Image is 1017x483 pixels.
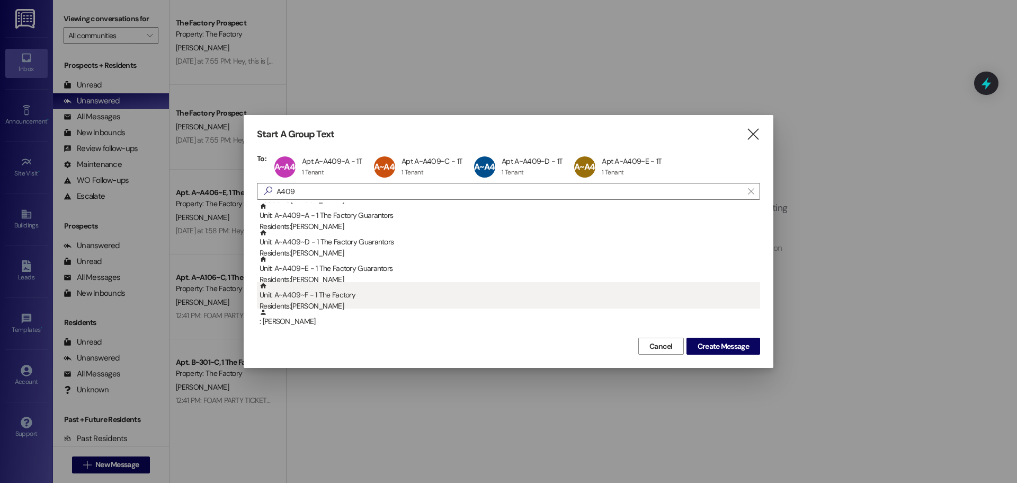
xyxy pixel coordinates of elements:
div: Unit: A~A409~A - 1 The Factory GuarantorsResidents:[PERSON_NAME] [257,203,760,229]
span: A~A409~C [374,161,415,172]
span: A~A409~E [574,161,613,172]
button: Clear text [743,183,760,199]
div: Apt A~A409~E - 1T [602,156,662,166]
div: Residents: [PERSON_NAME] [260,301,760,312]
div: : [PERSON_NAME] [257,309,760,335]
div: Unit: A~A409~E - 1 The Factory GuarantorsResidents:[PERSON_NAME] [257,256,760,282]
button: Cancel [638,338,684,355]
div: Unit: A~A409~E - 1 The Factory Guarantors [260,256,760,286]
div: Unit: A~A409~F - 1 The FactoryResidents:[PERSON_NAME] [257,282,760,309]
div: 1 Tenant [502,168,523,177]
div: : [PERSON_NAME] [260,309,760,327]
div: 1 Tenant [402,168,423,177]
div: Residents: [PERSON_NAME] [260,221,760,232]
span: A~A409~D [474,161,514,172]
i:  [748,187,754,196]
div: Residents: [PERSON_NAME] [260,274,760,285]
button: Create Message [686,338,760,355]
i:  [260,186,276,197]
div: 1 Tenant [602,168,623,177]
span: Create Message [698,341,749,352]
i:  [746,129,760,140]
div: Apt A~A409~A - 1T [302,156,362,166]
div: Unit: A~A409~D - 1 The Factory Guarantors [260,229,760,259]
div: Apt A~A409~D - 1T [502,156,563,166]
div: Unit: A~A409~F - 1 The Factory [260,282,760,312]
span: Cancel [649,341,673,352]
div: Residents: [PERSON_NAME] [260,248,760,259]
span: A~A409~A [274,161,315,172]
div: 1 Tenant [302,168,324,177]
h3: Start A Group Text [257,128,334,140]
div: Apt A~A409~C - 1T [402,156,462,166]
h3: To: [257,154,266,163]
div: Unit: A~A409~A - 1 The Factory Guarantors [260,203,760,233]
div: Unit: A~A409~D - 1 The Factory GuarantorsResidents:[PERSON_NAME] [257,229,760,256]
input: Search for any contact or apartment [276,184,743,199]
